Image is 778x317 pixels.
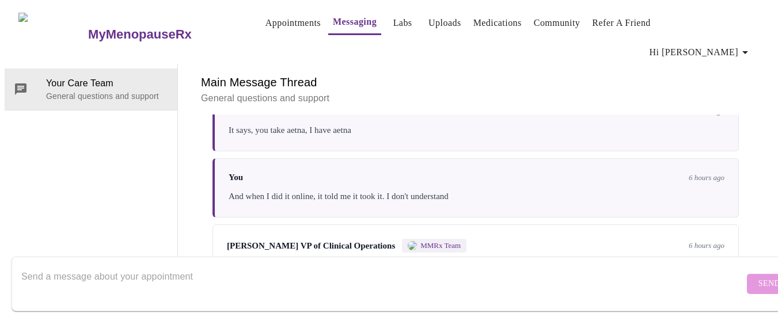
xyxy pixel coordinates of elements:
[529,12,585,35] button: Community
[201,91,750,105] p: General questions and support
[534,15,580,31] a: Community
[201,73,750,91] h6: Main Message Thread
[333,14,377,30] a: Messaging
[88,27,192,42] h3: MyMenopauseRx
[689,173,724,182] span: 6 hours ago
[229,189,724,203] div: And when I did it online, it told me it took it. I don't understand
[645,41,757,64] button: Hi [PERSON_NAME]
[328,10,381,35] button: Messaging
[227,241,395,251] span: [PERSON_NAME] VP of Clinical Operations
[229,173,243,182] span: You
[393,15,412,31] a: Labs
[5,68,177,110] div: Your Care TeamGeneral questions and support
[261,12,325,35] button: Appointments
[18,13,87,56] img: MyMenopauseRx Logo
[229,123,724,137] div: It says, you take aetna, I have aetna
[21,265,744,302] textarea: Send a message about your appointment
[592,15,651,31] a: Refer a Friend
[46,90,168,102] p: General questions and support
[87,14,238,55] a: MyMenopauseRx
[46,77,168,90] span: Your Care Team
[424,12,466,35] button: Uploads
[473,15,522,31] a: Medications
[587,12,655,35] button: Refer a Friend
[420,241,461,250] span: MMRx Team
[650,44,752,60] span: Hi [PERSON_NAME]
[469,12,526,35] button: Medications
[265,15,321,31] a: Appointments
[689,241,724,250] span: 6 hours ago
[384,12,421,35] button: Labs
[408,241,417,250] img: MMRX
[428,15,461,31] a: Uploads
